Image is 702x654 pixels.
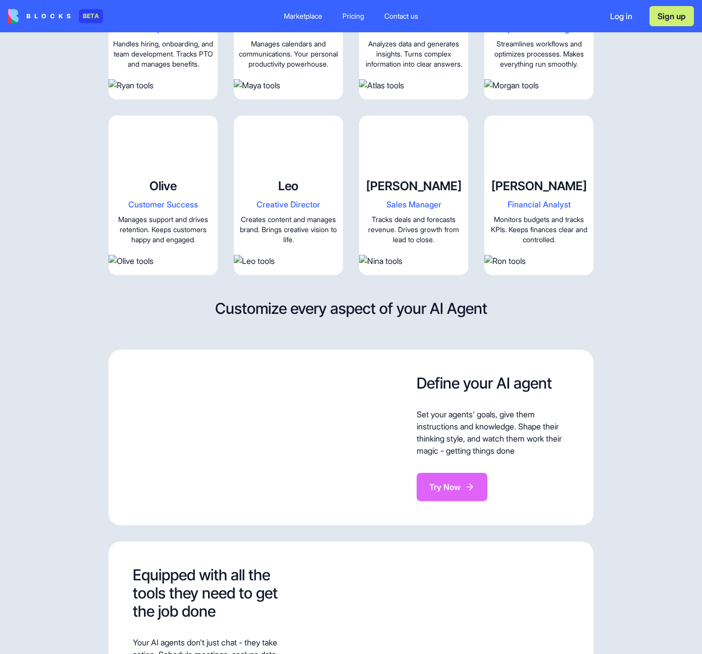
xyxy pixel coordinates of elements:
[488,214,589,247] span: Monitors budgets and tracks KPIs. Keeps finances clear and controlled.
[113,39,214,71] span: Handles hiring, onboarding, and team development. Tracks PTO and manages benefits.
[484,255,593,267] img: Ron tools
[484,79,593,91] img: Morgan tools
[8,9,103,23] a: BETA
[113,214,214,247] span: Manages support and drives retention. Keeps customers happy and engaged.
[238,178,339,194] h4: Leo
[363,198,464,210] span: Sales Manager
[601,6,641,26] button: Log in
[376,7,426,25] a: Contact us
[417,408,569,457] p: Set your agents' goals, give them instructions and knowledge. Shape their thinking style, and wat...
[488,198,589,210] span: Financial Analyst
[79,9,103,23] div: BETA
[276,7,330,25] a: Marketplace
[359,255,468,267] img: Nina tools
[363,39,464,71] span: Analyzes data and generates insights. Turns complex information into clear answers.
[334,7,372,25] a: Pricing
[284,11,322,21] div: Marketplace
[417,374,569,392] h2: Define your AI agent
[113,178,214,194] h4: Olive
[238,214,339,247] span: Creates content and manages brand. Brings creative vision to life.
[113,198,214,210] span: Customer Success
[649,6,694,26] button: Sign up
[488,39,589,71] span: Streamlines workflows and optimizes processes. Makes everything run smoothly.
[384,11,418,21] div: Contact us
[238,39,339,71] span: Manages calendars and communications. Your personal productivity powerhouse.
[109,79,218,91] img: Ryan tools
[133,566,285,620] h2: Equipped with all the tools they need to get the job done
[8,9,71,23] img: logo
[342,11,364,21] div: Pricing
[234,79,343,91] img: Maya tools
[234,255,343,267] img: Leo tools
[363,214,464,247] span: Tracks deals and forecasts revenue. Drives growth from lead to close.
[488,178,589,194] h4: [PERSON_NAME]
[109,255,218,267] img: Olive tools
[359,79,468,91] img: Atlas tools
[417,473,487,501] button: Try Now
[238,198,339,210] span: Creative Director
[363,178,464,194] h4: [PERSON_NAME]
[215,299,487,317] h2: Customize every aspect of your AI Agent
